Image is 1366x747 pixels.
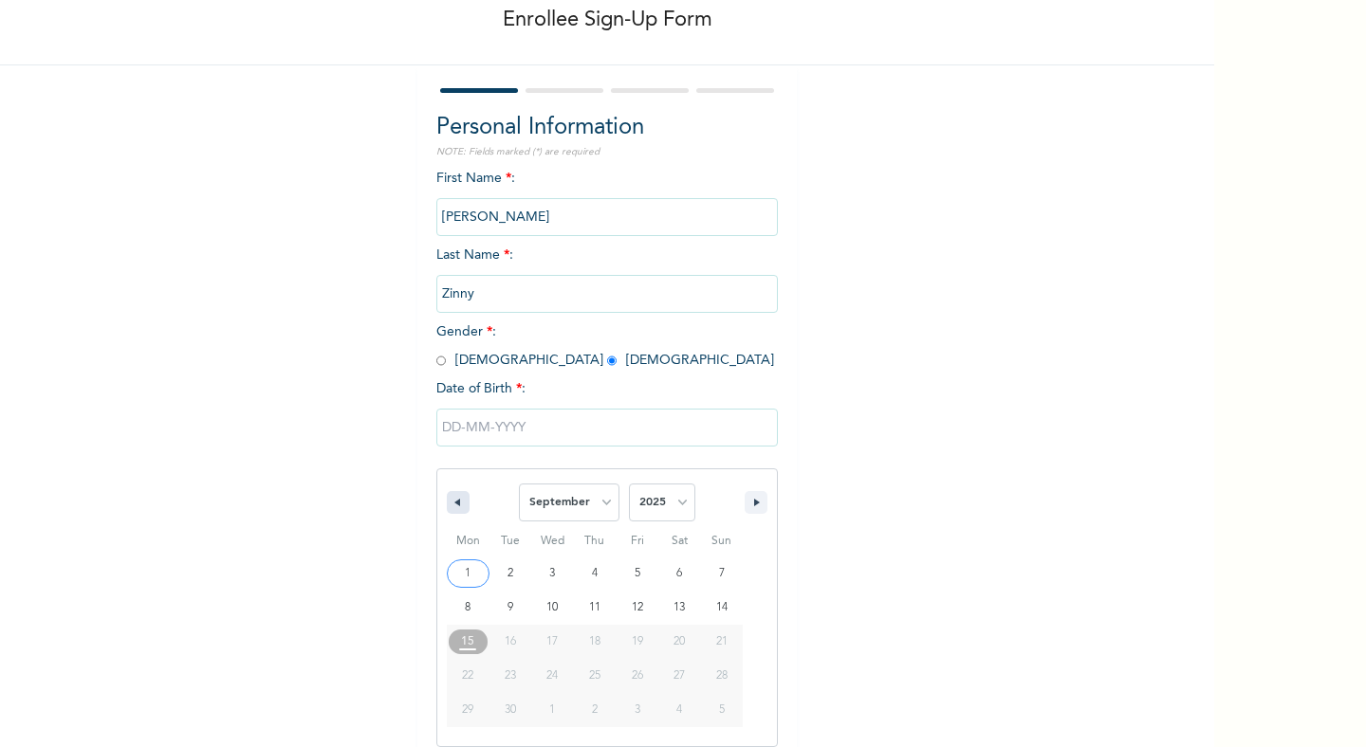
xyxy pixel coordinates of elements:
[716,659,728,693] span: 28
[700,591,743,625] button: 14
[462,693,473,727] span: 29
[505,625,516,659] span: 16
[616,591,658,625] button: 12
[489,591,532,625] button: 9
[531,556,574,591] button: 3
[462,659,473,693] span: 22
[508,591,513,625] span: 9
[489,556,532,591] button: 2
[632,625,643,659] span: 19
[436,379,526,399] span: Date of Birth :
[447,591,489,625] button: 8
[676,556,682,591] span: 6
[465,556,471,591] span: 1
[531,591,574,625] button: 10
[674,625,685,659] span: 20
[658,526,701,556] span: Sat
[658,556,701,591] button: 6
[436,111,778,145] h2: Personal Information
[616,526,658,556] span: Fri
[589,591,600,625] span: 11
[436,198,778,236] input: Enter your first name
[574,659,617,693] button: 25
[489,526,532,556] span: Tue
[447,556,489,591] button: 1
[632,591,643,625] span: 12
[700,526,743,556] span: Sun
[465,591,471,625] span: 8
[531,625,574,659] button: 17
[461,625,474,659] span: 15
[716,625,728,659] span: 21
[505,693,516,727] span: 30
[508,556,513,591] span: 2
[616,659,658,693] button: 26
[436,248,778,301] span: Last Name :
[436,409,778,446] input: DD-MM-YYYY
[674,591,685,625] span: 13
[574,591,617,625] button: 11
[616,556,658,591] button: 5
[589,625,600,659] span: 18
[589,659,600,693] span: 25
[574,526,617,556] span: Thu
[546,591,558,625] span: 10
[447,625,489,659] button: 15
[531,659,574,693] button: 24
[436,325,774,367] span: Gender : [DEMOGRAPHIC_DATA] [DEMOGRAPHIC_DATA]
[447,693,489,727] button: 29
[674,659,685,693] span: 27
[716,591,728,625] span: 14
[489,693,532,727] button: 30
[447,659,489,693] button: 22
[658,659,701,693] button: 27
[616,625,658,659] button: 19
[549,556,555,591] span: 3
[436,145,778,159] p: NOTE: Fields marked (*) are required
[719,556,725,591] span: 7
[592,556,598,591] span: 4
[700,556,743,591] button: 7
[658,591,701,625] button: 13
[635,556,640,591] span: 5
[489,659,532,693] button: 23
[658,625,701,659] button: 20
[447,526,489,556] span: Mon
[505,659,516,693] span: 23
[700,625,743,659] button: 21
[574,556,617,591] button: 4
[574,625,617,659] button: 18
[436,172,778,224] span: First Name :
[531,526,574,556] span: Wed
[489,625,532,659] button: 16
[546,625,558,659] span: 17
[700,659,743,693] button: 28
[503,5,712,36] p: Enrollee Sign-Up Form
[436,275,778,313] input: Enter your last name
[632,659,643,693] span: 26
[546,659,558,693] span: 24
